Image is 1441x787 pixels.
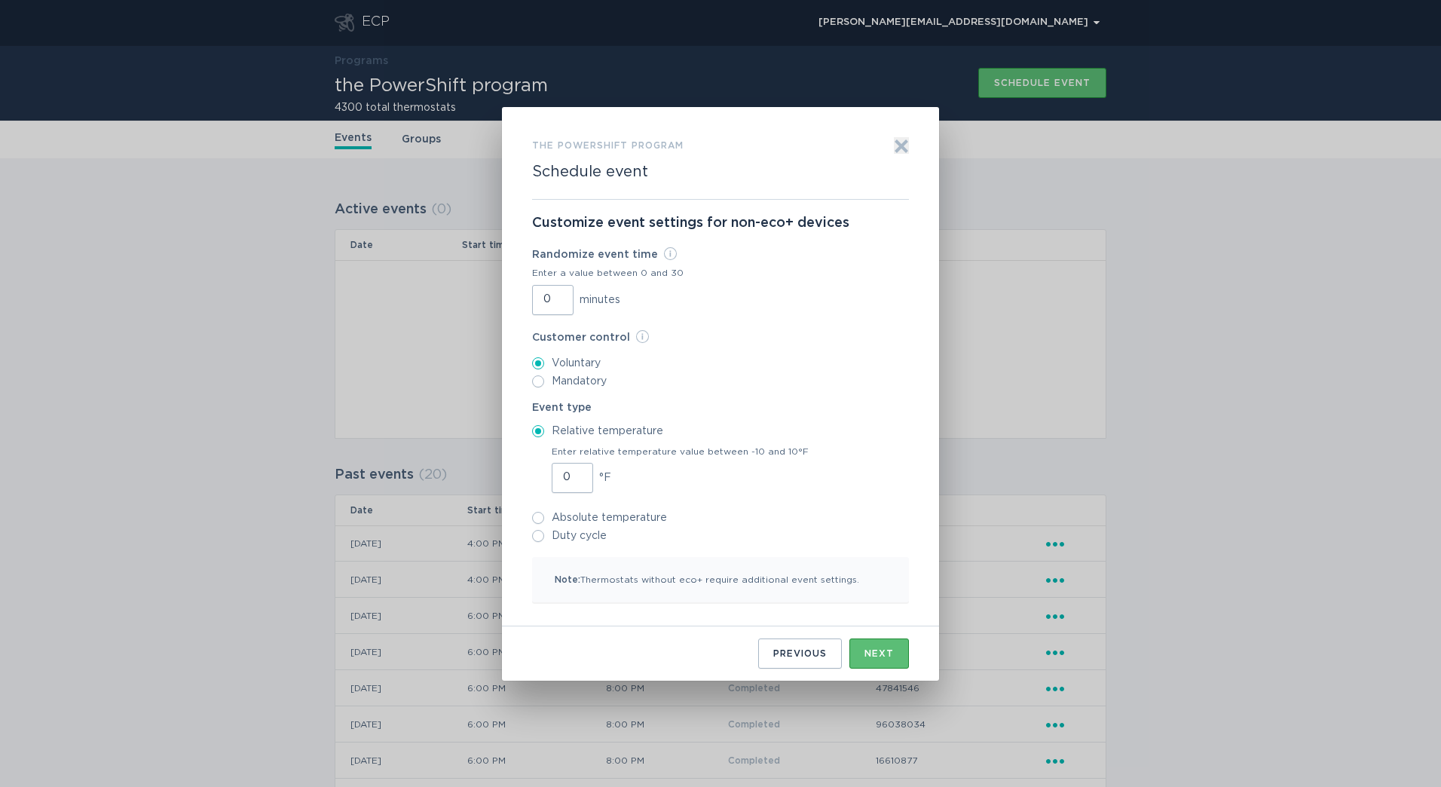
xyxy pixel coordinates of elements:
[532,375,909,387] label: Mandatory
[532,375,544,387] input: Mandatory
[532,425,909,437] label: Relative temperature
[532,557,909,602] p: Thermostats without eco+ require additional event settings.
[532,268,684,277] div: Enter a value between 0 and 30
[532,247,684,262] label: Randomize event time
[532,163,648,181] h2: Schedule event
[552,446,809,457] label: Enter relative temperature value between -10 and 10°F
[532,357,909,369] label: Voluntary
[532,425,544,437] input: Relative temperature
[555,575,580,584] span: Note:
[599,473,611,483] span: °F
[532,403,909,413] label: Event type
[532,137,684,154] h3: the PowerShift program
[894,137,909,154] button: Exit
[552,463,593,493] input: Enter relative temperature value between -10 and 10°F°F
[532,512,909,524] label: Absolute temperature
[502,107,939,681] div: Form to create an event
[773,649,827,658] div: Previous
[864,649,894,658] div: Next
[532,357,544,369] input: Voluntary
[580,295,620,305] span: minutes
[849,638,909,669] button: Next
[532,285,574,315] input: Randomize event timeEnter a value between 0 and 30minutes
[532,215,909,231] p: Customize event settings for non-eco+ devices
[532,330,909,345] label: Customer control
[758,638,842,669] button: Previous
[532,530,544,542] input: Duty cycle
[532,530,909,542] label: Duty cycle
[532,512,544,524] input: Absolute temperature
